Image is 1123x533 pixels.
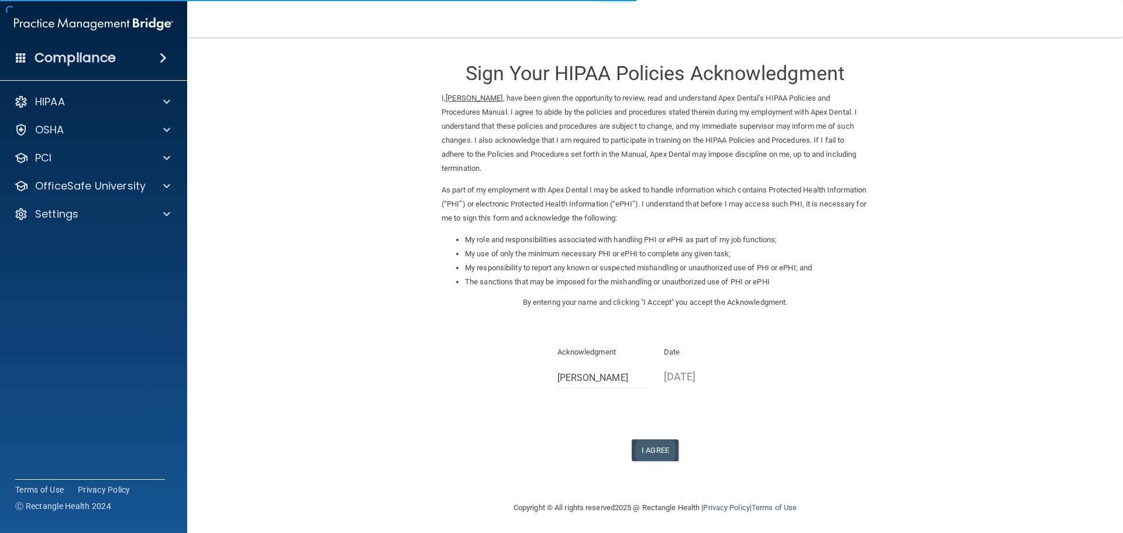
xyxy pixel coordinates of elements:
a: OSHA [14,123,170,137]
button: I Agree [632,439,678,461]
p: [DATE] [664,367,753,386]
p: Acknowledgment [557,345,647,359]
li: My use of only the minimum necessary PHI or ePHI to complete any given task; [465,247,869,261]
h4: Compliance [35,50,116,66]
a: Settings [14,207,170,221]
p: By entering your name and clicking "I Accept" you accept the Acknowledgment. [442,295,869,310]
a: OfficeSafe University [14,179,170,193]
a: Terms of Use [752,503,797,512]
p: As part of my employment with Apex Dental I may be asked to handle information which contains Pro... [442,183,869,225]
a: Terms of Use [15,484,64,496]
p: OfficeSafe University [35,179,146,193]
li: The sanctions that may be imposed for the mishandling or unauthorized use of PHI or ePHI [465,275,869,289]
p: I, , have been given the opportunity to review, read and understand Apex Dental’s HIPAA Policies ... [442,91,869,176]
li: My responsibility to report any known or suspected mishandling or unauthorized use of PHI or ePHI... [465,261,869,275]
ins: [PERSON_NAME] [446,94,502,102]
img: PMB logo [14,12,173,36]
li: My role and responsibilities associated with handling PHI or ePHI as part of my job functions; [465,233,869,247]
span: Ⓒ Rectangle Health 2024 [15,500,111,512]
a: Privacy Policy [703,503,749,512]
a: Privacy Policy [78,484,130,496]
a: PCI [14,151,170,165]
p: HIPAA [35,95,65,109]
input: Full Name [557,367,647,388]
p: PCI [35,151,51,165]
p: OSHA [35,123,64,137]
iframe: Drift Widget Chat Controller [921,450,1109,497]
a: HIPAA [14,95,170,109]
h3: Sign Your HIPAA Policies Acknowledgment [442,63,869,84]
div: Copyright © All rights reserved 2025 @ Rectangle Health | | [442,489,869,527]
p: Date [664,345,753,359]
p: Settings [35,207,78,221]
